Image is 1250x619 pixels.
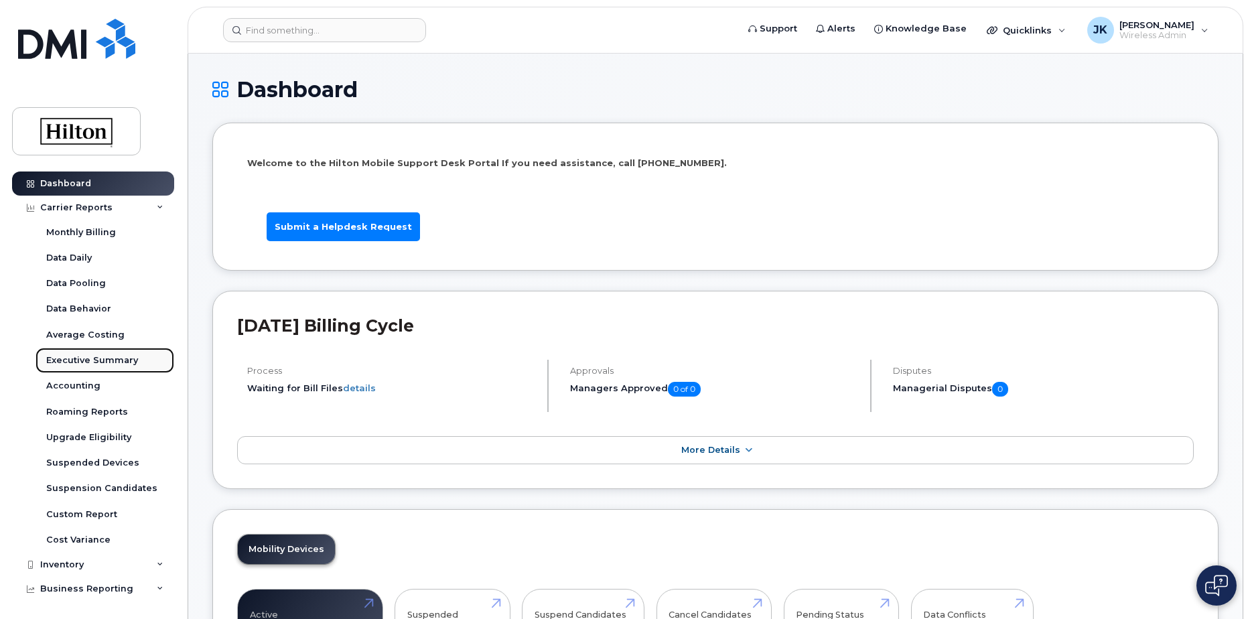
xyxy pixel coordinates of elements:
h5: Managers Approved [570,382,859,397]
span: More Details [681,445,740,455]
a: Submit a Helpdesk Request [267,212,420,241]
a: Mobility Devices [238,535,335,564]
a: details [343,383,376,393]
p: Welcome to the Hilton Mobile Support Desk Portal If you need assistance, call [PHONE_NUMBER]. [247,157,1184,169]
span: 0 of 0 [668,382,701,397]
h5: Managerial Disputes [893,382,1194,397]
li: Waiting for Bill Files [247,382,536,395]
h4: Process [247,366,536,376]
h4: Disputes [893,366,1194,376]
h1: Dashboard [212,78,1219,101]
img: Open chat [1205,575,1228,596]
h4: Approvals [570,366,859,376]
span: 0 [992,382,1008,397]
h2: [DATE] Billing Cycle [237,316,1194,336]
